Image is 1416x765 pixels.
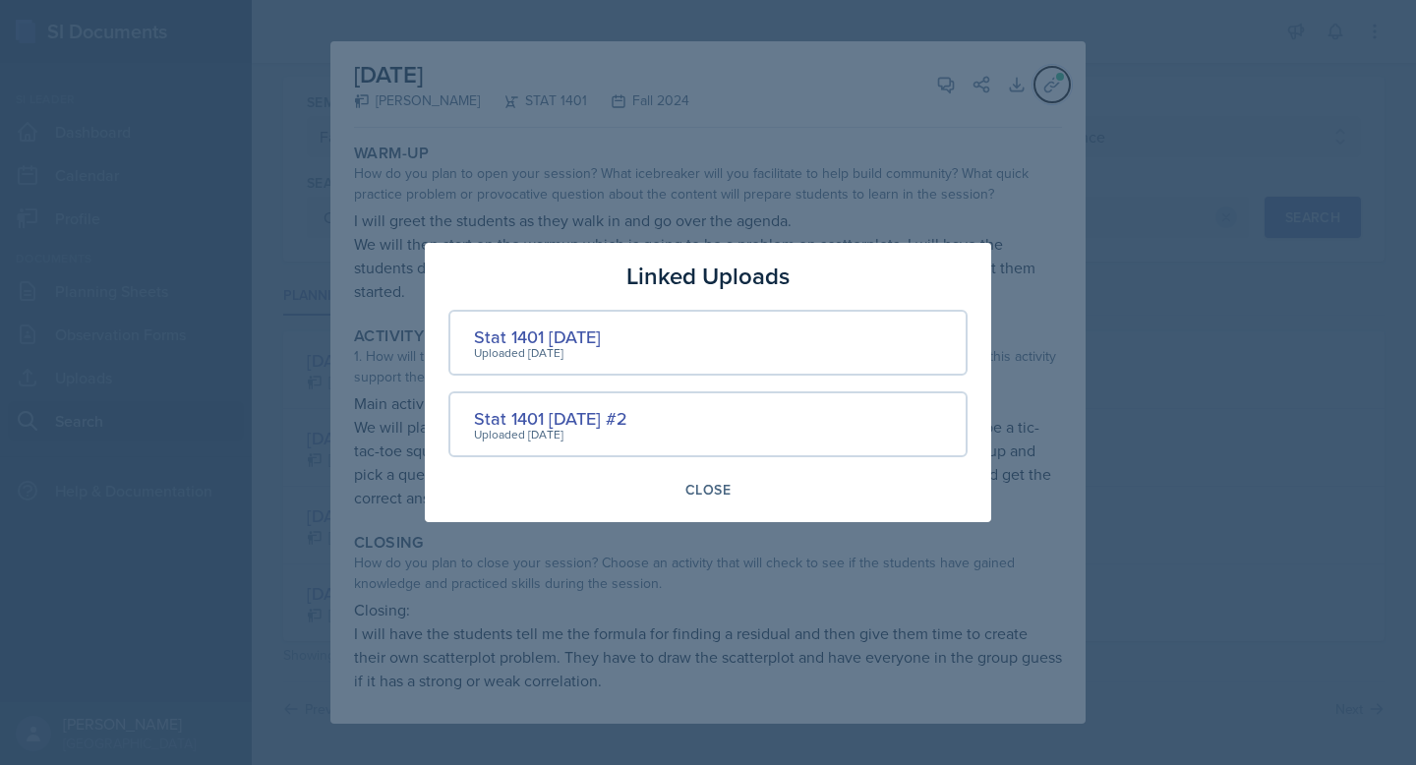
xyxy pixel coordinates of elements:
[685,482,731,498] div: Close
[474,344,601,362] div: Uploaded [DATE]
[474,426,627,443] div: Uploaded [DATE]
[474,405,627,432] div: Stat 1401 [DATE] #2
[626,259,790,294] h3: Linked Uploads
[474,324,601,350] div: Stat 1401 [DATE]
[673,473,743,506] button: Close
